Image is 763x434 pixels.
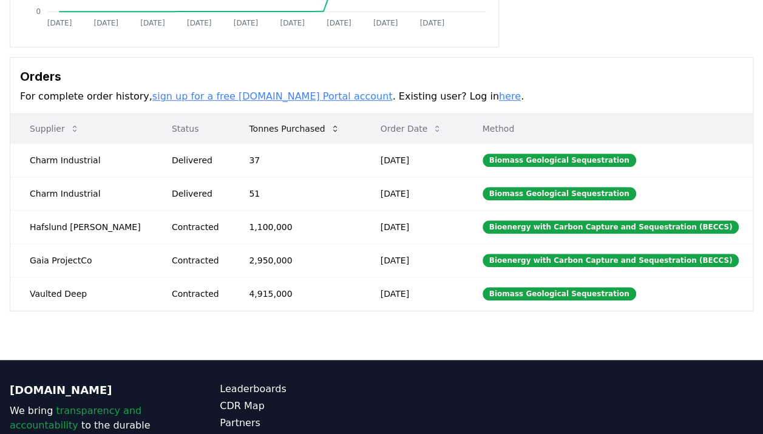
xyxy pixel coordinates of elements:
[172,154,220,166] div: Delivered
[140,19,165,27] tspan: [DATE]
[36,7,41,16] tspan: 0
[10,210,152,243] td: Hafslund [PERSON_NAME]
[361,243,463,277] td: [DATE]
[10,243,152,277] td: Gaia ProjectCo
[483,254,739,267] div: Bioenergy with Carbon Capture and Sequestration (BECCS)
[162,123,220,135] p: Status
[499,90,521,102] a: here
[172,221,220,233] div: Contracted
[229,143,361,177] td: 37
[229,243,361,277] td: 2,950,000
[10,177,152,210] td: Charm Industrial
[229,177,361,210] td: 51
[220,416,381,430] a: Partners
[483,220,739,234] div: Bioenergy with Carbon Capture and Sequestration (BECCS)
[220,399,381,413] a: CDR Map
[473,123,743,135] p: Method
[361,210,463,243] td: [DATE]
[20,67,743,86] h3: Orders
[172,254,220,266] div: Contracted
[172,188,220,200] div: Delivered
[47,19,72,27] tspan: [DATE]
[234,19,259,27] tspan: [DATE]
[371,117,452,141] button: Order Date
[10,143,152,177] td: Charm Industrial
[239,117,349,141] button: Tonnes Purchased
[361,143,463,177] td: [DATE]
[20,89,743,104] p: For complete order history, . Existing user? Log in .
[483,154,636,167] div: Biomass Geological Sequestration
[483,287,636,300] div: Biomass Geological Sequestration
[152,90,393,102] a: sign up for a free [DOMAIN_NAME] Portal account
[361,277,463,310] td: [DATE]
[220,382,381,396] a: Leaderboards
[361,177,463,210] td: [DATE]
[93,19,118,27] tspan: [DATE]
[420,19,445,27] tspan: [DATE]
[10,277,152,310] td: Vaulted Deep
[20,117,89,141] button: Supplier
[229,277,361,310] td: 4,915,000
[373,19,398,27] tspan: [DATE]
[229,210,361,243] td: 1,100,000
[10,382,171,399] p: [DOMAIN_NAME]
[187,19,212,27] tspan: [DATE]
[280,19,305,27] tspan: [DATE]
[10,405,141,431] span: transparency and accountability
[327,19,351,27] tspan: [DATE]
[172,288,220,300] div: Contracted
[483,187,636,200] div: Biomass Geological Sequestration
